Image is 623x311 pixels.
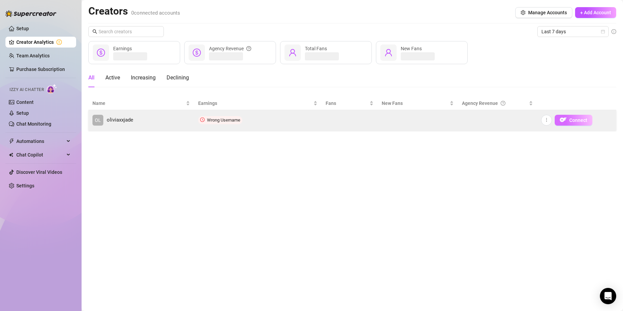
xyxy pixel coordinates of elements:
span: search [92,29,97,34]
span: question-circle [501,99,505,107]
a: Setup [16,26,29,31]
span: question-circle [246,45,251,52]
span: thunderbolt [9,139,14,144]
a: OLoliviaxxjade [92,115,190,126]
div: Agency Revenue [209,45,251,52]
div: All [88,74,94,82]
th: Earnings [194,97,322,110]
span: calendar [601,30,605,34]
span: more [544,117,549,122]
a: Team Analytics [16,53,50,58]
div: Agency Revenue [462,99,527,107]
span: Izzy AI Chatter [10,87,44,93]
h2: Creators [88,5,180,18]
button: + Add Account [575,7,616,18]
div: Active [105,74,120,82]
img: Chat Copilot [9,152,13,157]
input: Search creators [99,28,154,35]
div: Declining [167,74,189,82]
a: Creator Analytics exclamation-circle [16,37,71,48]
span: Automations [16,136,65,147]
a: Purchase Subscription [16,67,65,72]
th: Fans [322,97,378,110]
span: oliviaxxjade [107,116,133,124]
span: setting [521,10,525,15]
span: Wrong Username [207,117,240,123]
span: Earnings [113,46,132,51]
th: Name [88,97,194,110]
span: Total Fans [305,46,327,51]
a: Chat Monitoring [16,121,51,127]
span: Fans [326,99,368,107]
span: Name [92,99,185,107]
div: Increasing [131,74,156,82]
span: Connect [569,117,587,123]
img: OF [560,116,567,123]
span: clock-circle [200,117,205,122]
a: Settings [16,183,34,188]
span: Chat Copilot [16,149,65,160]
a: Discover Viral Videos [16,169,62,175]
img: AI Chatter [47,84,57,94]
span: New Fans [382,99,448,107]
span: dollar-circle [97,49,105,57]
span: OL [95,116,101,124]
span: info-circle [611,29,616,34]
span: 0 connected accounts [131,10,180,16]
span: + Add Account [580,10,611,15]
span: Last 7 days [541,26,605,37]
span: Earnings [198,99,312,107]
span: user [384,49,393,57]
th: New Fans [378,97,458,110]
span: user [289,49,297,57]
button: OFConnect [555,115,592,126]
span: New Fans [401,46,422,51]
span: Manage Accounts [528,10,567,15]
span: dollar-circle [193,49,201,57]
a: Content [16,99,34,105]
button: Manage Accounts [515,7,572,18]
img: logo-BBDzfeDw.svg [5,10,56,17]
div: Open Intercom Messenger [600,288,616,304]
a: Setup [16,110,29,116]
